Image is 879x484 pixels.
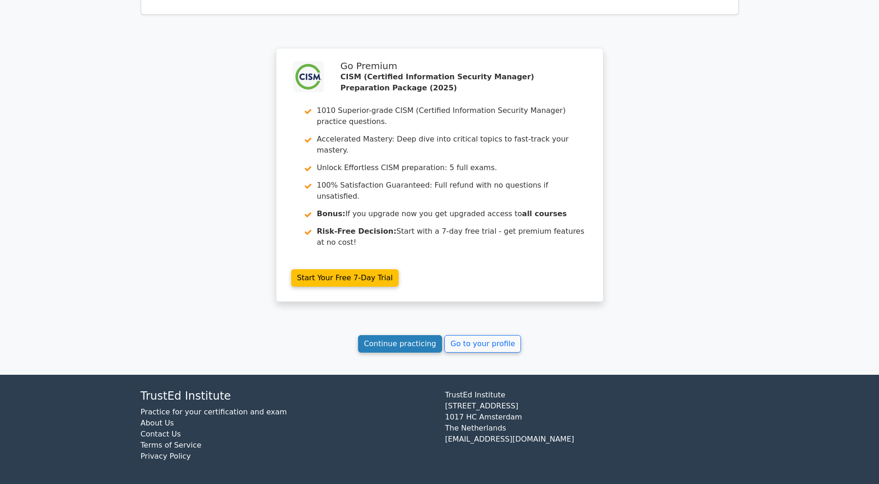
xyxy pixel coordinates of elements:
a: Contact Us [141,430,181,438]
h4: TrustEd Institute [141,390,434,403]
div: TrustEd Institute [STREET_ADDRESS] 1017 HC Amsterdam The Netherlands [EMAIL_ADDRESS][DOMAIN_NAME] [440,390,744,469]
a: About Us [141,419,174,427]
a: Privacy Policy [141,452,191,460]
a: Terms of Service [141,441,202,449]
a: Start Your Free 7-Day Trial [291,269,399,287]
a: Go to your profile [444,335,521,353]
a: Continue practicing [358,335,442,353]
a: Practice for your certification and exam [141,407,287,416]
